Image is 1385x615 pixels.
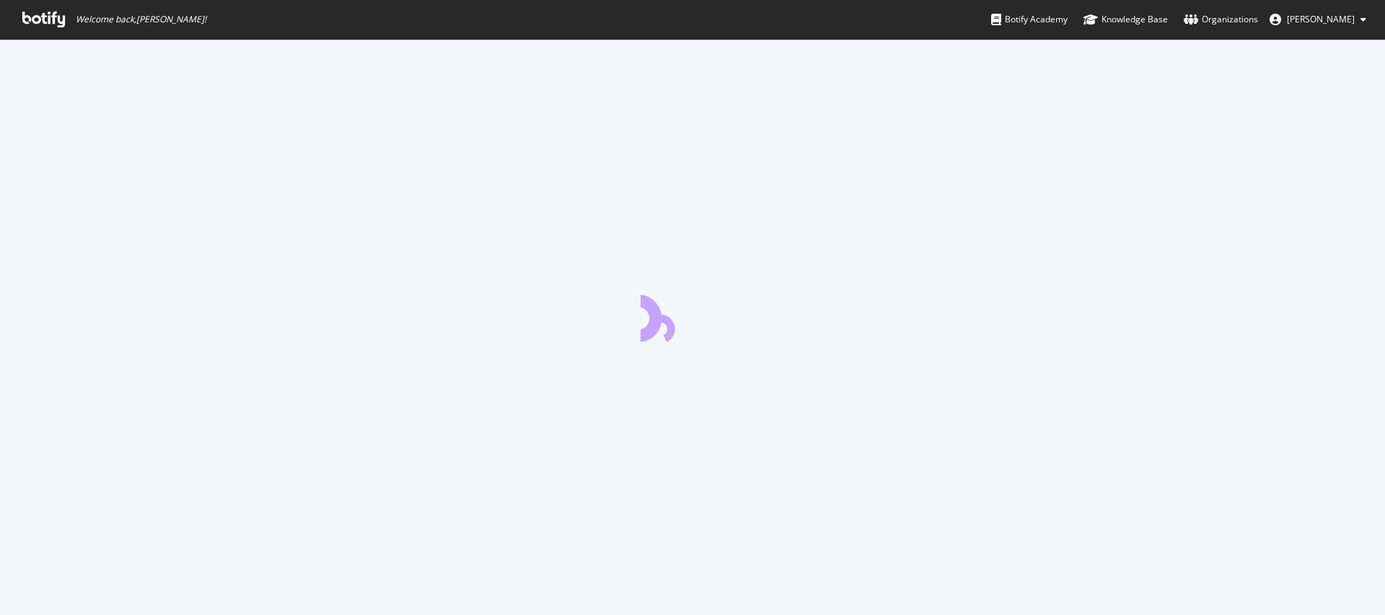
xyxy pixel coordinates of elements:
[76,14,206,25] span: Welcome back, [PERSON_NAME] !
[1083,12,1168,27] div: Knowledge Base
[641,290,744,342] div: animation
[1258,8,1378,31] button: [PERSON_NAME]
[991,12,1068,27] div: Botify Academy
[1184,12,1258,27] div: Organizations
[1287,13,1355,25] span: Regan McGregor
